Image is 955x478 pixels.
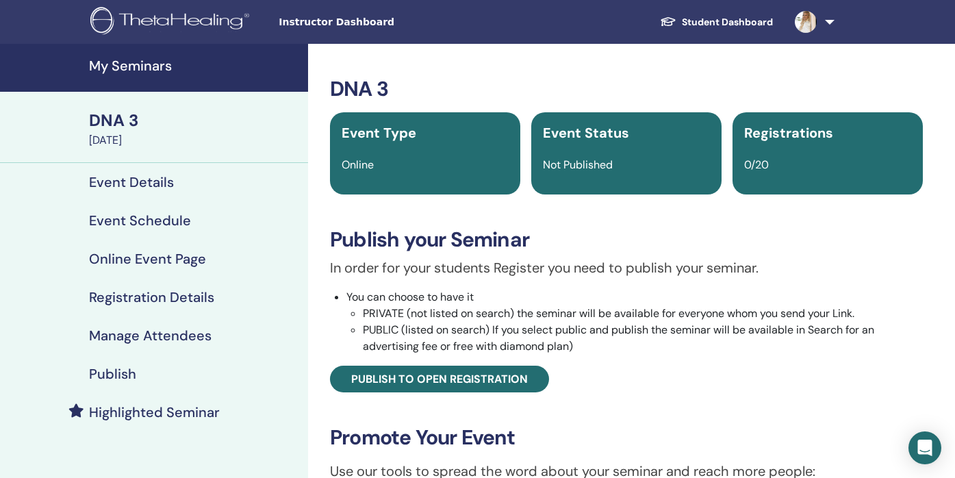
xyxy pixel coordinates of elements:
span: 0/20 [744,158,769,172]
h4: Online Event Page [89,251,206,267]
img: default.jpg [795,11,817,33]
span: Not Published [543,158,613,172]
img: graduation-cap-white.svg [660,16,676,27]
span: Event Status [543,124,629,142]
div: Open Intercom Messenger [908,431,941,464]
h4: Registration Details [89,289,214,305]
span: Event Type [342,124,416,142]
div: DNA 3 [89,109,300,132]
span: Online [342,158,374,172]
img: logo.png [90,7,254,38]
p: In order for your students Register you need to publish your seminar. [330,257,923,278]
h3: DNA 3 [330,77,923,101]
h4: Event Details [89,174,174,190]
span: Publish to open registration [351,372,528,386]
li: You can choose to have it [346,289,923,355]
span: Registrations [744,124,833,142]
h4: Manage Attendees [89,327,212,344]
li: PUBLIC (listed on search) If you select public and publish the seminar will be available in Searc... [363,322,923,355]
h4: Publish [89,366,136,382]
h4: My Seminars [89,58,300,74]
h3: Promote Your Event [330,425,923,450]
a: DNA 3[DATE] [81,109,308,149]
h4: Event Schedule [89,212,191,229]
span: Instructor Dashboard [279,15,484,29]
h3: Publish your Seminar [330,227,923,252]
li: PRIVATE (not listed on search) the seminar will be available for everyone whom you send your Link. [363,305,923,322]
a: Publish to open registration [330,366,549,392]
h4: Highlighted Seminar [89,404,220,420]
div: [DATE] [89,132,300,149]
a: Student Dashboard [649,10,784,35]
